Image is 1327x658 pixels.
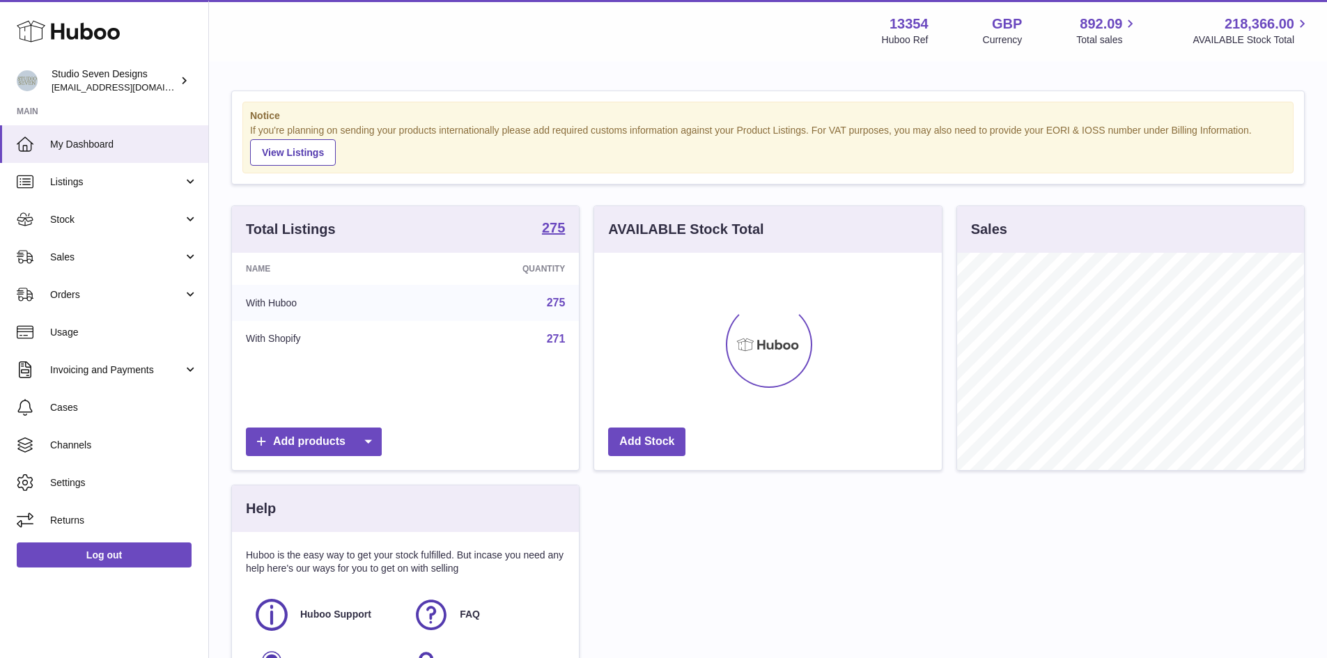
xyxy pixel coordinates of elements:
a: Add Stock [608,428,685,456]
a: 892.09 Total sales [1076,15,1138,47]
span: FAQ [460,608,480,621]
span: My Dashboard [50,138,198,151]
a: 275 [542,221,565,237]
strong: GBP [992,15,1022,33]
strong: Notice [250,109,1286,123]
a: FAQ [412,596,558,634]
h3: Sales [971,220,1007,239]
th: Name [232,253,419,285]
div: If you're planning on sending your products internationally please add required customs informati... [250,124,1286,166]
strong: 13354 [890,15,929,33]
span: Returns [50,514,198,527]
h3: Help [246,499,276,518]
p: Huboo is the easy way to get your stock fulfilled. But incase you need any help here's our ways f... [246,549,565,575]
a: 271 [547,333,566,345]
span: Sales [50,251,183,264]
td: With Shopify [232,321,419,357]
span: Listings [50,175,183,189]
a: Huboo Support [253,596,398,634]
strong: 275 [542,221,565,235]
span: Settings [50,476,198,489]
div: Studio Seven Designs [52,68,177,94]
span: Orders [50,288,183,301]
span: Invoicing and Payments [50,363,183,377]
a: 275 [547,297,566,308]
img: contact.studiosevendesigns@gmail.com [17,70,38,91]
th: Quantity [419,253,580,285]
span: Usage [50,326,198,339]
h3: Total Listings [246,220,336,239]
h3: AVAILABLE Stock Total [608,220,763,239]
span: 892.09 [1080,15,1122,33]
span: Huboo Support [300,608,371,621]
span: AVAILABLE Stock Total [1193,33,1310,47]
span: Stock [50,213,183,226]
span: 218,366.00 [1225,15,1294,33]
span: [EMAIL_ADDRESS][DOMAIN_NAME] [52,81,205,93]
div: Currency [983,33,1023,47]
div: Huboo Ref [882,33,929,47]
a: View Listings [250,139,336,166]
td: With Huboo [232,285,419,321]
a: Add products [246,428,382,456]
span: Total sales [1076,33,1138,47]
a: 218,366.00 AVAILABLE Stock Total [1193,15,1310,47]
span: Channels [50,439,198,452]
span: Cases [50,401,198,414]
a: Log out [17,542,192,567]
